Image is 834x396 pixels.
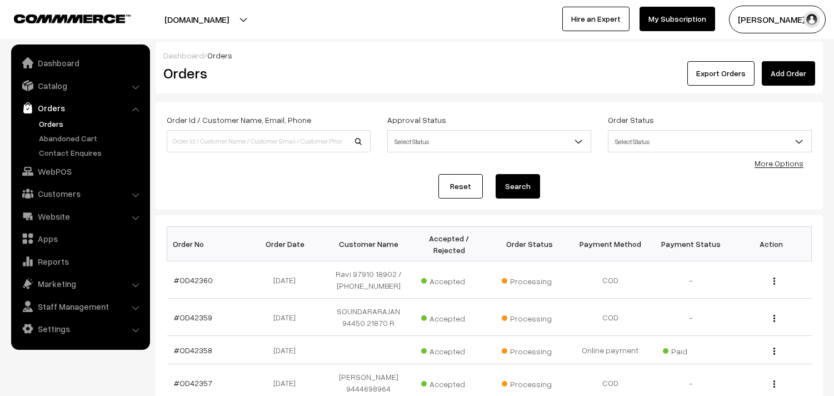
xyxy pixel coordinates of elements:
a: Marketing [14,274,146,294]
img: Menu [773,348,775,355]
span: Accepted [421,310,477,324]
a: WebPOS [14,161,146,181]
img: user [803,11,820,28]
label: Order Id / Customer Name, Email, Phone [167,114,311,126]
td: SOUNDARARAJAN 94450 21870 R [328,299,409,336]
a: More Options [755,159,803,168]
span: Select Status [387,130,591,152]
td: [DATE] [248,261,328,299]
th: Customer Name [328,227,409,261]
th: Payment Method [570,227,651,261]
span: Select Status [388,132,591,151]
span: Orders [207,51,232,60]
button: Search [496,174,540,199]
span: Processing [502,273,557,287]
td: [DATE] [248,299,328,336]
a: Add Order [762,61,815,86]
a: Staff Management [14,296,146,316]
span: Processing [502,310,557,324]
td: - [651,261,731,299]
button: Export Orders [687,61,755,86]
label: Order Status [608,114,654,126]
a: Customers [14,184,146,204]
td: COD [570,261,651,299]
a: Orders [14,98,146,118]
a: Apps [14,229,146,249]
a: #OD42360 [174,275,213,285]
button: [DOMAIN_NAME] [126,6,268,33]
a: COMMMERCE [14,11,111,24]
h2: Orders [163,65,369,82]
a: Contact Enquires [36,147,146,159]
a: Website [14,206,146,226]
th: Order No [167,227,248,261]
th: Order Date [248,227,328,261]
button: [PERSON_NAME] s… [729,6,826,33]
td: [DATE] [248,336,328,364]
td: Ravi 97910 18902 / [PHONE_NUMBER] [328,261,409,299]
img: COMMMERCE [14,14,131,23]
img: Menu [773,278,775,285]
img: Menu [773,380,775,388]
a: Dashboard [14,53,146,73]
td: - [651,299,731,336]
a: #OD42357 [174,378,212,388]
span: Processing [502,375,557,390]
a: Reset [438,174,483,199]
a: Abandoned Cart [36,132,146,144]
td: Online payment [570,336,651,364]
td: COD [570,299,651,336]
div: / [163,49,815,61]
span: Processing [502,343,557,357]
span: Accepted [421,375,477,390]
a: My Subscription [640,7,715,31]
a: Catalog [14,76,146,96]
span: Select Status [608,130,812,152]
span: Paid [663,343,718,357]
a: #OD42359 [174,313,212,322]
th: Action [731,227,812,261]
span: Select Status [608,132,811,151]
th: Order Status [490,227,570,261]
a: Reports [14,251,146,271]
a: Settings [14,319,146,339]
a: Dashboard [163,51,204,60]
a: Hire an Expert [562,7,630,31]
span: Accepted [421,343,477,357]
label: Approval Status [387,114,446,126]
a: #OD42358 [174,345,212,355]
a: Orders [36,118,146,130]
input: Order Id / Customer Name / Customer Email / Customer Phone [167,130,371,152]
th: Accepted / Rejected [409,227,490,261]
th: Payment Status [651,227,731,261]
span: Accepted [421,273,477,287]
img: Menu [773,315,775,322]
